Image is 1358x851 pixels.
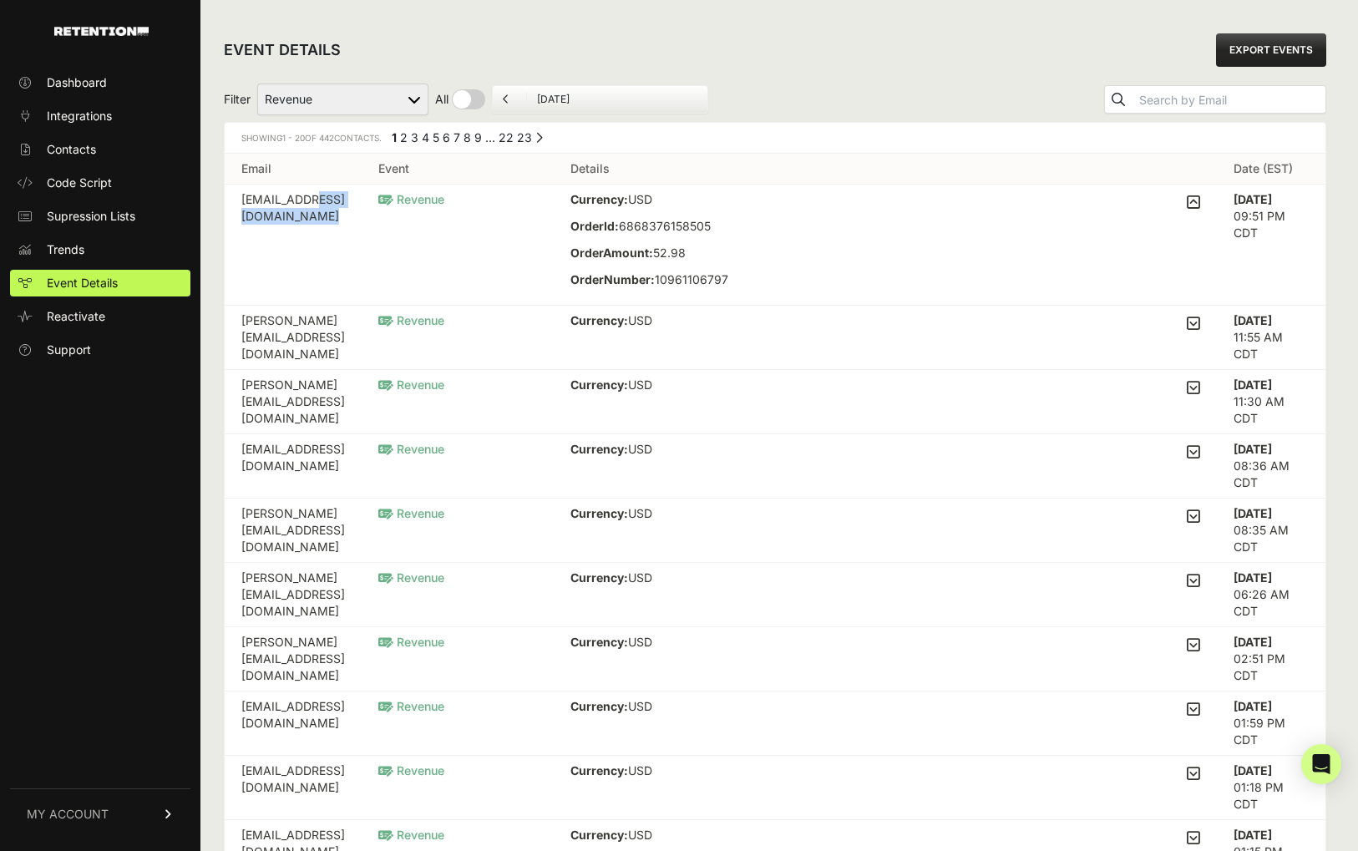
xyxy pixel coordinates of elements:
td: 01:59 PM CDT [1217,691,1325,756]
a: Page 2 [400,130,408,144]
span: … [485,130,495,144]
strong: OrderId: [570,219,619,233]
span: Code Script [47,175,112,191]
span: Supression Lists [47,208,135,225]
td: 06:26 AM CDT [1217,563,1325,627]
p: USD [570,827,729,843]
span: Trends [47,241,84,258]
span: Revenue [378,763,444,778]
a: Page 7 [454,130,460,144]
em: Page 1 [392,130,397,144]
p: USD [570,377,727,393]
strong: [DATE] [1234,506,1272,520]
div: v 4.0.25 [47,27,82,40]
div: Domain Overview [63,99,149,109]
a: Page 9 [474,130,482,144]
td: 08:35 AM CDT [1217,499,1325,563]
a: Code Script [10,170,190,196]
a: Supression Lists [10,203,190,230]
th: Event [362,154,554,185]
strong: Currency: [570,192,628,206]
span: Revenue [378,377,444,392]
p: USD [570,698,728,715]
span: 1 - 20 [282,133,305,143]
td: [PERSON_NAME][EMAIL_ADDRESS][DOMAIN_NAME] [225,306,362,370]
a: MY ACCOUNT [10,788,190,839]
td: 11:30 AM CDT [1217,370,1325,434]
img: tab_domain_overview_orange.svg [45,97,58,110]
strong: [DATE] [1234,313,1272,327]
a: Page 22 [499,130,514,144]
span: Revenue [378,192,444,206]
span: Integrations [47,108,112,124]
a: Event Details [10,270,190,296]
strong: Currency: [570,377,628,392]
strong: Currency: [570,828,628,842]
a: Page 3 [411,130,418,144]
strong: [DATE] [1234,377,1272,392]
td: [EMAIL_ADDRESS][DOMAIN_NAME] [225,434,362,499]
p: 52.98 [570,245,728,261]
strong: OrderNumber: [570,272,655,286]
td: [PERSON_NAME][EMAIL_ADDRESS][DOMAIN_NAME] [225,563,362,627]
img: Retention.com [54,27,149,36]
th: Details [554,154,1217,185]
strong: Currency: [570,570,628,585]
strong: [DATE] [1234,570,1272,585]
strong: Currency: [570,699,628,713]
span: Event Details [47,275,118,291]
span: Revenue [378,313,444,327]
a: Page 5 [433,130,439,144]
strong: [DATE] [1234,699,1272,713]
span: Support [47,342,91,358]
div: Domain: [DOMAIN_NAME] [43,43,184,57]
img: tab_keywords_by_traffic_grey.svg [166,97,180,110]
a: Page 4 [422,130,429,144]
div: Keywords by Traffic [185,99,281,109]
p: USD [570,762,730,779]
td: 08:36 AM CDT [1217,434,1325,499]
p: USD [570,570,730,586]
span: Filter [224,91,251,108]
p: USD [570,441,730,458]
p: USD [570,505,729,522]
div: Open Intercom Messenger [1301,744,1341,784]
p: 10961106797 [570,271,728,288]
span: MY ACCOUNT [27,806,109,823]
th: Email [225,154,362,185]
a: EXPORT EVENTS [1216,33,1326,67]
div: Showing of [241,129,382,146]
strong: [DATE] [1234,828,1272,842]
td: [EMAIL_ADDRESS][DOMAIN_NAME] [225,185,362,306]
div: Pagination [388,129,543,150]
p: 6868376158505 [570,218,728,235]
td: [EMAIL_ADDRESS][DOMAIN_NAME] [225,756,362,820]
span: Revenue [378,699,444,713]
span: Revenue [378,635,444,649]
span: Revenue [378,570,444,585]
a: Page 23 [517,130,532,144]
strong: [DATE] [1234,763,1272,778]
span: Revenue [378,828,444,842]
td: 02:51 PM CDT [1217,627,1325,691]
td: [PERSON_NAME][EMAIL_ADDRESS][DOMAIN_NAME] [225,499,362,563]
a: Reactivate [10,303,190,330]
strong: Currency: [570,763,628,778]
td: [PERSON_NAME][EMAIL_ADDRESS][DOMAIN_NAME] [225,627,362,691]
select: Filter [257,84,428,115]
span: 442 [319,133,334,143]
strong: [DATE] [1234,192,1272,206]
p: USD [570,634,730,651]
strong: Currency: [570,635,628,649]
th: Date (EST) [1217,154,1325,185]
td: 09:51 PM CDT [1217,185,1325,306]
h2: EVENT DETAILS [224,38,341,62]
a: Contacts [10,136,190,163]
a: Integrations [10,103,190,129]
p: USD [570,191,728,208]
span: Dashboard [47,74,107,91]
span: Revenue [378,442,444,456]
td: 01:18 PM CDT [1217,756,1325,820]
span: Reactivate [47,308,105,325]
input: Search by Email [1136,89,1325,112]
